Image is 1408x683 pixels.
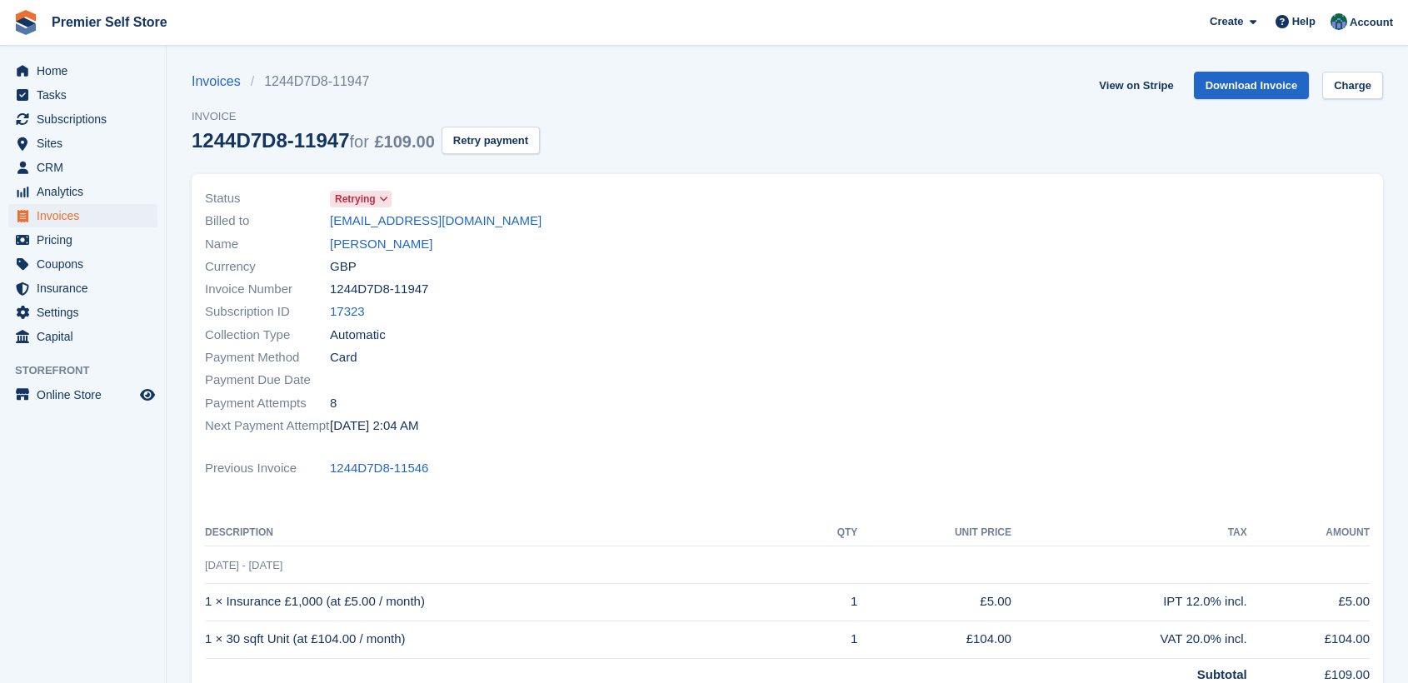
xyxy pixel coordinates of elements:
a: View on Stripe [1092,72,1180,99]
a: 17323 [330,302,365,322]
img: Jo Granger [1331,13,1347,30]
a: menu [8,383,157,406]
td: £104.00 [857,621,1011,658]
a: Retrying [330,189,392,208]
span: Invoices [37,204,137,227]
span: Status [205,189,330,208]
a: Download Invoice [1194,72,1310,99]
span: Analytics [37,180,137,203]
td: 1 [801,583,857,621]
a: menu [8,59,157,82]
span: Previous Invoice [205,459,330,478]
span: [DATE] - [DATE] [205,559,282,571]
span: Billed to [205,212,330,231]
a: menu [8,156,157,179]
a: menu [8,83,157,107]
th: QTY [801,520,857,546]
th: Tax [1011,520,1247,546]
td: 1 [801,621,857,658]
span: Invoice [192,108,540,125]
a: Preview store [137,385,157,405]
a: Charge [1322,72,1383,99]
a: menu [8,325,157,348]
span: Capital [37,325,137,348]
a: menu [8,252,157,276]
span: Sites [37,132,137,155]
a: [PERSON_NAME] [330,235,432,254]
td: £104.00 [1247,621,1370,658]
span: Automatic [330,326,386,345]
a: Premier Self Store [45,8,174,36]
a: menu [8,228,157,252]
td: £5.00 [857,583,1011,621]
a: menu [8,132,157,155]
td: 1 × Insurance £1,000 (at £5.00 / month) [205,583,801,621]
span: Help [1292,13,1316,30]
div: VAT 20.0% incl. [1011,630,1247,649]
span: Settings [37,301,137,324]
a: menu [8,277,157,300]
span: Subscriptions [37,107,137,131]
span: Subscription ID [205,302,330,322]
span: for [349,132,368,151]
a: [EMAIL_ADDRESS][DOMAIN_NAME] [330,212,542,231]
span: Insurance [37,277,137,300]
span: 1244D7D8-11947 [330,280,428,299]
span: Currency [205,257,330,277]
span: Pricing [37,228,137,252]
a: menu [8,204,157,227]
span: 8 [330,394,337,413]
span: Online Store [37,383,137,406]
span: Name [205,235,330,254]
span: Tasks [37,83,137,107]
span: Payment Attempts [205,394,330,413]
img: stora-icon-8386f47178a22dfd0bd8f6a31ec36ba5ce8667c1dd55bd0f319d3a0aa187defe.svg [13,10,38,35]
span: Card [330,348,357,367]
strong: Subtotal [1197,667,1247,681]
span: Payment Method [205,348,330,367]
span: Next Payment Attempt [205,416,330,436]
button: Retry payment [442,127,540,154]
th: Description [205,520,801,546]
th: Unit Price [857,520,1011,546]
a: menu [8,107,157,131]
span: Coupons [37,252,137,276]
span: GBP [330,257,357,277]
div: 1244D7D8-11947 [192,129,435,152]
nav: breadcrumbs [192,72,540,92]
a: 1244D7D8-11546 [330,459,428,478]
a: menu [8,180,157,203]
time: 2025-09-03 01:04:25 UTC [330,416,418,436]
span: Create [1210,13,1243,30]
span: Collection Type [205,326,330,345]
span: £109.00 [375,132,435,151]
td: 1 × 30 sqft Unit (at £104.00 / month) [205,621,801,658]
span: Home [37,59,137,82]
td: £5.00 [1247,583,1370,621]
div: IPT 12.0% incl. [1011,592,1247,611]
a: menu [8,301,157,324]
th: Amount [1247,520,1370,546]
a: Invoices [192,72,251,92]
span: Payment Due Date [205,371,330,390]
span: Account [1350,14,1393,31]
span: Storefront [15,362,166,379]
span: Retrying [335,192,376,207]
span: CRM [37,156,137,179]
span: Invoice Number [205,280,330,299]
